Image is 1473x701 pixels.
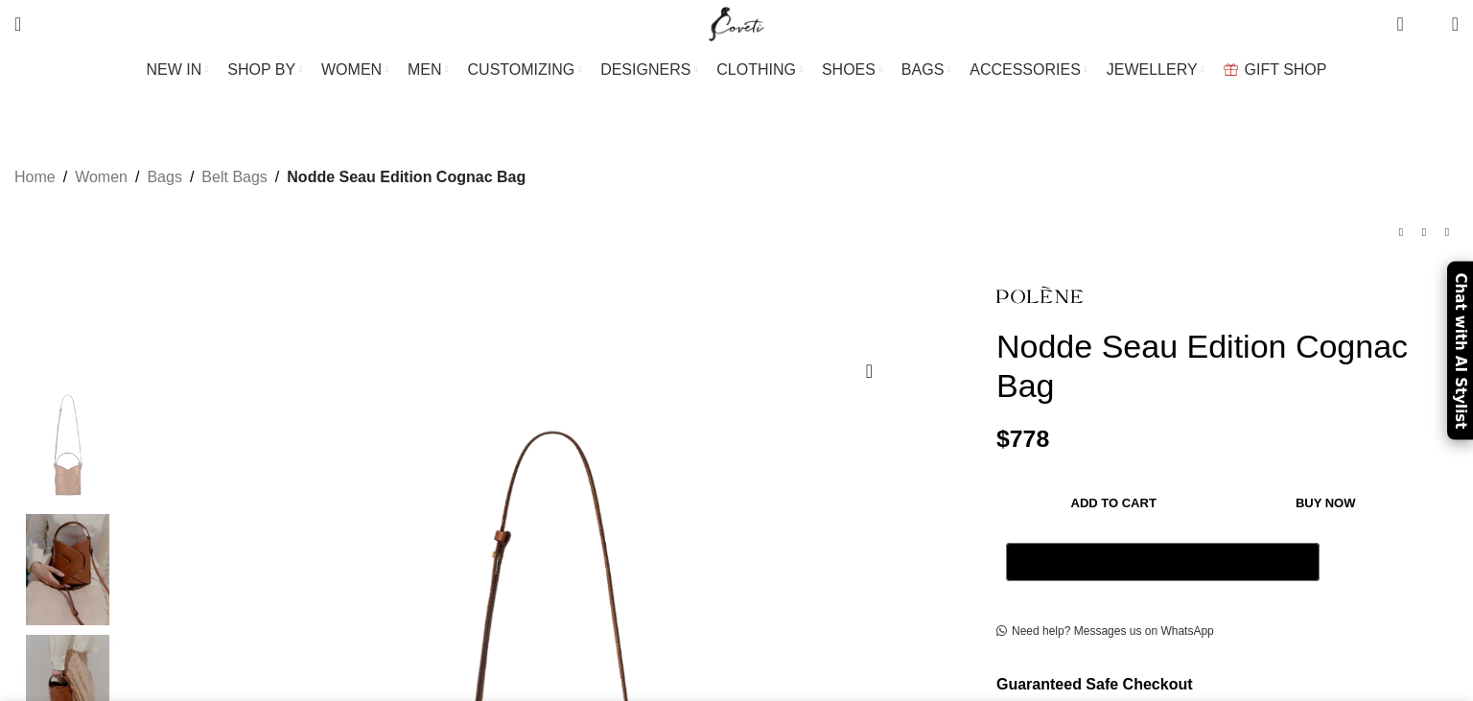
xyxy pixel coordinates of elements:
a: Home [14,165,56,190]
span: Nodde Seau Edition Cognac Bag [287,165,526,190]
a: WOMEN [321,51,388,89]
img: Polene bag [10,514,127,626]
span: DESIGNERS [600,60,690,79]
span: JEWELLERY [1107,60,1198,79]
a: Need help? Messages us on WhatsApp [996,624,1214,640]
a: Previous product [1390,221,1413,244]
a: NEW IN [147,51,209,89]
div: 1 / 4 [10,392,127,514]
button: Add to cart [1006,483,1221,524]
a: Belt Bags [201,165,267,190]
a: CLOTHING [716,51,803,89]
span: WOMEN [321,60,382,79]
span: CLOTHING [716,60,796,79]
a: ACCESSORIES [970,51,1087,89]
a: Bags [147,165,181,190]
button: Buy now [1230,483,1420,524]
a: SHOP BY [227,51,302,89]
a: DESIGNERS [600,51,697,89]
a: MEN [408,51,448,89]
nav: Breadcrumb [14,165,526,190]
span: NEW IN [147,60,202,79]
h1: Nodde Seau Edition Cognac Bag [996,327,1459,406]
span: SHOES [822,60,876,79]
span: $ [996,426,1010,452]
bdi: 778 [996,426,1049,452]
div: My Wishlist [1418,5,1438,43]
a: Search [5,5,31,43]
a: BAGS [901,51,950,89]
a: Site logo [705,14,769,31]
div: Main navigation [5,51,1468,89]
img: GiftBag [1224,63,1238,76]
a: Next product [1436,221,1459,244]
span: 0 [1422,19,1437,34]
span: ACCESSORIES [970,60,1081,79]
a: GIFT SHOP [1224,51,1327,89]
div: 2 / 4 [10,514,127,636]
a: 0 [1387,5,1413,43]
span: 0 [1398,10,1413,24]
span: CUSTOMIZING [468,60,575,79]
span: SHOP BY [227,60,295,79]
button: Pay with GPay [1006,543,1320,581]
img: Polene [996,272,1083,317]
a: CUSTOMIZING [468,51,582,89]
a: SHOES [822,51,882,89]
strong: Guaranteed Safe Checkout [996,676,1193,692]
span: GIFT SHOP [1245,60,1327,79]
span: MEN [408,60,442,79]
img: Polene [10,392,127,504]
span: BAGS [901,60,944,79]
a: Women [75,165,128,190]
a: JEWELLERY [1107,51,1204,89]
